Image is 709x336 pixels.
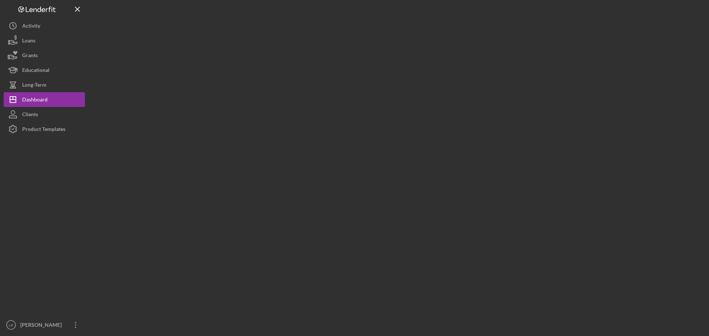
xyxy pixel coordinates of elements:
[22,92,48,109] div: Dashboard
[22,122,65,138] div: Product Templates
[4,122,85,136] button: Product Templates
[4,63,85,77] button: Educational
[22,48,38,65] div: Grants
[9,323,13,327] text: LR
[4,18,85,33] button: Activity
[22,77,47,94] div: Long-Term
[4,48,85,63] button: Grants
[22,107,38,124] div: Clients
[4,318,85,332] button: LR[PERSON_NAME]
[18,318,66,334] div: [PERSON_NAME]
[4,92,85,107] button: Dashboard
[22,63,49,79] div: Educational
[4,107,85,122] button: Clients
[22,33,35,50] div: Loans
[4,33,85,48] button: Loans
[4,77,85,92] button: Long-Term
[22,18,40,35] div: Activity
